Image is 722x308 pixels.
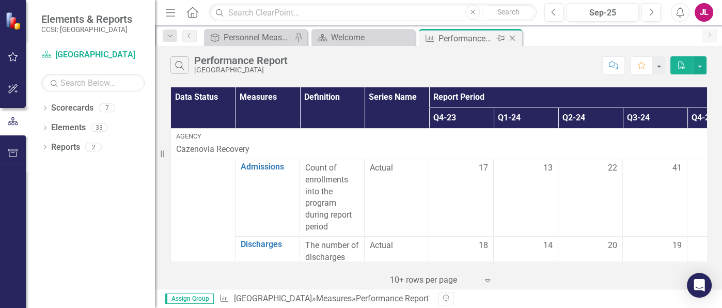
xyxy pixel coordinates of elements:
[479,240,488,252] span: 18
[429,159,494,236] td: Double-Click to Edit
[224,31,292,44] div: Personnel Measure Tracker
[497,8,520,16] span: Search
[494,159,558,236] td: Double-Click to Edit
[482,5,534,20] button: Search
[570,7,635,19] div: Sep-25
[608,240,617,252] span: 20
[165,294,214,304] span: Assign Group
[543,162,553,174] span: 13
[543,240,553,252] span: 14
[233,294,311,303] a: [GEOGRAPHIC_DATA]
[305,162,359,233] div: Count of enrollments into the program during report period
[51,142,80,153] a: Reports
[479,162,488,174] span: 17
[355,294,428,303] div: Performance Report
[219,293,431,305] div: » »
[85,143,102,151] div: 2
[672,240,682,252] span: 19
[209,4,537,22] input: Search ClearPoint...
[194,55,288,66] div: Performance Report
[241,240,294,249] a: Discharges
[438,32,494,45] div: Performance Report
[41,74,145,92] input: Search Below...
[623,159,687,236] td: Double-Click to Edit
[5,11,24,30] img: ClearPoint Strategy
[99,104,115,113] div: 7
[695,3,713,22] button: JL
[687,273,712,298] div: Open Intercom Messenger
[41,49,145,61] a: [GEOGRAPHIC_DATA]
[314,31,412,44] a: Welcome
[207,31,292,44] a: Personnel Measure Tracker
[236,159,300,236] td: Double-Click to Edit Right Click for Context Menu
[370,240,423,252] span: Actual
[608,162,617,174] span: 22
[51,122,86,134] a: Elements
[331,31,412,44] div: Welcome
[41,13,132,25] span: Elements & Reports
[558,159,623,236] td: Double-Click to Edit
[316,294,351,303] a: Measures
[567,3,639,22] button: Sep-25
[370,162,423,174] span: Actual
[51,102,93,114] a: Scorecards
[91,124,107,132] div: 33
[194,66,288,74] div: [GEOGRAPHIC_DATA]
[41,25,132,34] small: CCSI: [GEOGRAPHIC_DATA]
[241,162,294,172] a: Admissions
[672,162,682,174] span: 41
